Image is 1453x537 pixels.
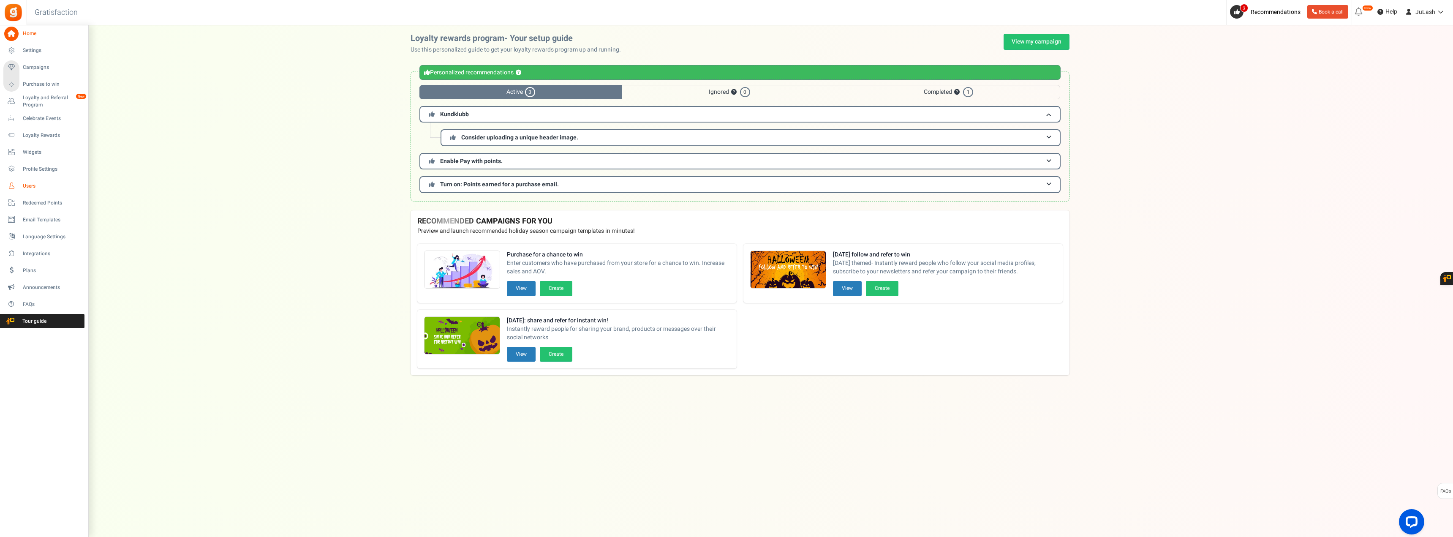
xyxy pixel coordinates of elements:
[507,316,730,325] strong: [DATE]: share and refer for instant win!
[4,3,23,22] img: Gratisfaction
[3,145,84,159] a: Widgets
[23,149,82,156] span: Widgets
[23,166,82,173] span: Profile Settings
[3,94,84,109] a: Loyalty and Referral Program New
[411,34,628,43] h2: Loyalty rewards program- Your setup guide
[23,132,82,139] span: Loyalty Rewards
[731,90,737,95] button: ?
[76,93,87,99] em: New
[3,27,84,41] a: Home
[23,30,82,37] span: Home
[1307,5,1348,19] a: Book a call
[23,216,82,224] span: Email Templates
[3,297,84,311] a: FAQs
[440,110,469,119] span: Kundklubb
[417,227,1063,235] p: Preview and launch recommended holiday season campaign templates in minutes!
[1362,5,1373,11] em: New
[419,85,622,99] span: Active
[963,87,973,97] span: 1
[419,65,1061,80] div: Personalized recommendations
[1240,4,1248,12] span: 3
[1251,8,1301,16] span: Recommendations
[4,318,63,325] span: Tour guide
[424,317,500,355] img: Recommended Campaigns
[23,233,82,240] span: Language Settings
[751,251,826,289] img: Recommended Campaigns
[25,4,87,21] h3: Gratisfaction
[833,281,862,296] button: View
[3,280,84,294] a: Announcements
[833,251,1056,259] strong: [DATE] follow and refer to win
[866,281,898,296] button: Create
[417,217,1063,226] h4: RECOMMENDED CAMPAIGNS FOR YOU
[525,87,535,97] span: 3
[411,46,628,54] p: Use this personalized guide to get your loyalty rewards program up and running.
[23,301,82,308] span: FAQs
[3,111,84,125] a: Celebrate Events
[540,347,572,362] button: Create
[1004,34,1069,50] a: View my campaign
[23,267,82,274] span: Plans
[507,251,730,259] strong: Purchase for a chance to win
[507,281,536,296] button: View
[3,246,84,261] a: Integrations
[3,128,84,142] a: Loyalty Rewards
[3,196,84,210] a: Redeemed Points
[1230,5,1304,19] a: 3 Recommendations
[837,85,1060,99] span: Completed
[954,90,960,95] button: ?
[23,183,82,190] span: Users
[3,44,84,58] a: Settings
[740,87,750,97] span: 0
[3,179,84,193] a: Users
[440,180,559,189] span: Turn on: Points earned for a purchase email.
[23,250,82,257] span: Integrations
[1415,8,1435,16] span: JuLash
[3,213,84,227] a: Email Templates
[507,325,730,342] span: Instantly reward people for sharing your brand, products or messages over their social networks
[1374,5,1401,19] a: Help
[23,284,82,291] span: Announcements
[507,347,536,362] button: View
[3,263,84,278] a: Plans
[3,229,84,244] a: Language Settings
[3,60,84,75] a: Campaigns
[622,85,837,99] span: Ignored
[23,199,82,207] span: Redeemed Points
[461,133,578,142] span: Consider uploading a unique header image.
[3,77,84,92] a: Purchase to win
[1383,8,1397,16] span: Help
[23,81,82,88] span: Purchase to win
[23,47,82,54] span: Settings
[833,259,1056,276] span: [DATE] themed- Instantly reward people who follow your social media profiles, subscribe to your n...
[1440,483,1451,499] span: FAQs
[440,157,503,166] span: Enable Pay with points.
[516,70,521,76] button: ?
[507,259,730,276] span: Enter customers who have purchased from your store for a chance to win. Increase sales and AOV.
[424,251,500,289] img: Recommended Campaigns
[23,115,82,122] span: Celebrate Events
[540,281,572,296] button: Create
[3,162,84,176] a: Profile Settings
[23,94,84,109] span: Loyalty and Referral Program
[23,64,82,71] span: Campaigns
